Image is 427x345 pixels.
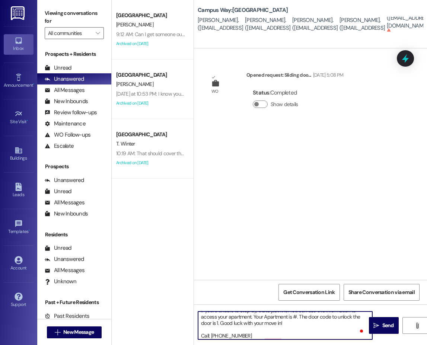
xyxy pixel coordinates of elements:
[292,8,338,40] div: [PERSON_NAME]. ([EMAIL_ADDRESS][DOMAIN_NAME])
[45,210,88,218] div: New Inbounds
[198,312,372,339] textarea: To enrich screen reader interactions, please activate Accessibility in Grammarly extension settings
[283,288,335,296] span: Get Conversation Link
[45,86,85,94] div: All Messages
[116,71,185,79] div: [GEOGRAPHIC_DATA]
[115,39,186,48] div: Archived on [DATE]
[27,118,28,123] span: •
[45,266,85,274] div: All Messages
[211,87,219,95] div: WO
[116,131,185,138] div: [GEOGRAPHIC_DATA]
[340,8,385,40] div: [PERSON_NAME]. ([EMAIL_ADDRESS][DOMAIN_NAME])
[45,120,86,128] div: Maintenance
[37,163,111,170] div: Prospects
[348,288,415,296] span: Share Conversation via email
[29,228,30,233] span: •
[414,323,420,329] i: 
[4,290,34,310] a: Support
[45,312,90,320] div: Past Residents
[45,142,74,150] div: Escalate
[4,144,34,164] a: Buildings
[45,64,71,72] div: Unread
[278,284,340,301] button: Get Conversation Link
[271,100,298,108] label: Show details
[369,317,399,334] button: Send
[45,176,84,184] div: Unanswered
[45,199,85,207] div: All Messages
[4,217,34,237] a: Templates •
[344,284,420,301] button: Share Conversation via email
[4,108,34,128] a: Site Visit •
[45,188,71,195] div: Unread
[33,82,34,87] span: •
[48,27,92,39] input: All communities
[246,71,343,82] div: Opened request: Sliding doo...
[198,6,288,14] b: Campus Way: [GEOGRAPHIC_DATA]
[115,99,186,108] div: Archived on [DATE]
[47,326,102,338] button: New Message
[245,8,290,40] div: [PERSON_NAME]. ([EMAIL_ADDRESS][DOMAIN_NAME])
[96,30,100,36] i: 
[45,255,84,263] div: Unanswered
[63,328,94,336] span: New Message
[37,298,111,306] div: Past + Future Residents
[11,6,26,20] img: ResiDesk Logo
[115,158,186,167] div: Archived on [DATE]
[116,81,153,87] span: [PERSON_NAME]
[45,109,97,116] div: Review follow-ups
[116,140,135,147] span: T. Winter
[116,21,153,28] span: [PERSON_NAME]
[45,98,88,105] div: New Inbounds
[253,89,270,96] b: Status
[37,231,111,239] div: Residents
[37,50,111,58] div: Prospects + Residents
[116,31,266,38] div: 9:12 AM: Can I get someone out here to fix the fire alarm asap please?
[116,90,265,97] div: [DATE] at 10:53 PM: I know you have a lot of missed calls it worked out
[45,278,76,285] div: Unknown
[55,329,60,335] i: 
[116,12,185,19] div: [GEOGRAPHIC_DATA]
[198,8,243,40] div: [PERSON_NAME]. ([EMAIL_ADDRESS][DOMAIN_NAME])
[45,75,84,83] div: Unanswered
[382,322,394,329] span: Send
[253,87,301,99] div: : Completed
[311,71,344,79] div: [DATE] 5:08 PM
[373,323,379,329] i: 
[45,131,90,139] div: WO Follow-ups
[4,181,34,201] a: Leads
[45,244,71,252] div: Unread
[4,34,34,54] a: Inbox
[4,254,34,274] a: Account
[116,150,223,157] div: 10:19 AM: That should cover the lease transfer fee
[45,7,104,27] label: Viewing conversations for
